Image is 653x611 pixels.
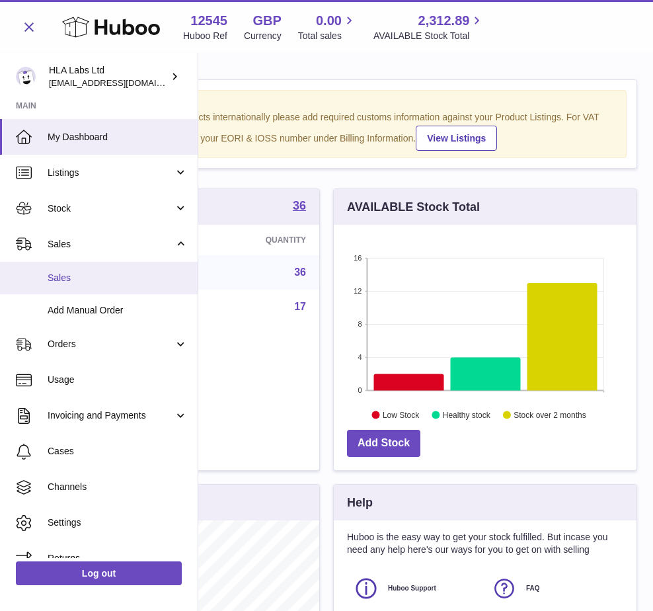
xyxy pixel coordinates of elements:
strong: Notice [34,97,619,110]
a: Add Stock [347,430,420,457]
span: FAQ [526,584,540,593]
strong: 12545 [190,12,227,30]
p: Huboo is the easy way to get your stock fulfilled. But incase you need any help here's our ways f... [347,531,623,556]
span: Channels [48,481,188,493]
span: Orders [48,338,174,350]
span: Add Manual Order [48,304,188,317]
span: Invoicing and Payments [48,409,174,422]
text: 12 [354,287,362,295]
a: Huboo Support [354,576,479,601]
span: Usage [48,374,188,386]
a: 17 [294,301,306,312]
div: If you're planning on sending your products internationally please add required customs informati... [34,111,619,151]
span: Total sales [298,30,357,42]
text: 0 [358,386,362,394]
a: 36 [293,200,306,214]
span: Sales [48,238,174,251]
span: Returns [48,552,188,565]
h3: AVAILABLE Stock Total [347,199,480,215]
a: Log out [16,561,182,585]
text: 4 [358,353,362,361]
h3: Help [347,495,373,510]
img: clinton@newgendirect.com [16,67,36,87]
a: 0.00 Total sales [298,12,357,42]
span: 0.00 [316,12,342,30]
span: Settings [48,516,188,529]
text: Stock over 2 months [514,411,586,420]
div: Huboo Ref [183,30,227,42]
span: Sales [48,272,188,284]
span: My Dashboard [48,131,188,143]
a: FAQ [492,576,617,601]
span: Listings [48,167,174,179]
span: Stock [48,202,174,215]
a: 36 [294,266,306,278]
strong: 36 [293,200,306,212]
th: Quantity [204,225,319,255]
span: Huboo Support [388,584,436,593]
span: [EMAIL_ADDRESS][DOMAIN_NAME] [49,77,194,88]
span: Cases [48,445,188,458]
text: Healthy stock [443,411,491,420]
text: 16 [354,254,362,262]
text: 8 [358,320,362,328]
a: 2,312.89 AVAILABLE Stock Total [373,12,485,42]
a: View Listings [416,126,497,151]
text: Low Stock [383,411,420,420]
div: Currency [244,30,282,42]
span: 2,312.89 [418,12,470,30]
strong: GBP [252,12,281,30]
div: HLA Labs Ltd [49,64,168,89]
span: AVAILABLE Stock Total [373,30,485,42]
